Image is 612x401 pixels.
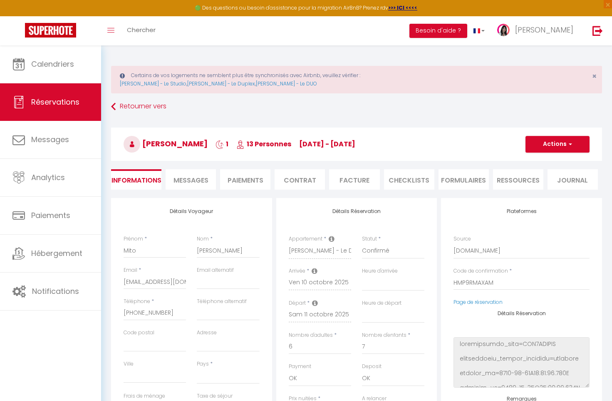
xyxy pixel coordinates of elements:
label: Payment [289,363,311,371]
h4: Détails Voyageur [124,208,260,214]
span: [PERSON_NAME] [124,138,208,149]
label: Prénom [124,235,143,243]
label: Frais de ménage [124,392,165,400]
span: [PERSON_NAME] [515,25,573,35]
a: >>> ICI <<<< [388,4,417,11]
label: Source [453,235,471,243]
label: Téléphone alternatif [197,298,247,306]
button: Actions [525,136,590,153]
li: Ressources [493,169,543,190]
li: FORMULAIRES [439,169,489,190]
label: Appartement [289,235,322,243]
span: 1 [216,139,228,149]
li: Facture [329,169,379,190]
span: Notifications [32,286,79,296]
li: Contrat [275,169,325,190]
a: Retourner vers [111,99,602,114]
span: Hébergement [31,248,82,258]
a: [PERSON_NAME] - Le Duplex [187,80,255,87]
label: Heure d'arrivée [362,267,398,275]
span: Calendriers [31,59,74,69]
span: Messages [173,175,208,185]
a: ... [PERSON_NAME] [491,16,584,45]
h4: Détails Réservation [453,311,590,316]
label: Email [124,266,137,274]
label: Email alternatif [197,266,234,274]
a: [PERSON_NAME] - Le Studio [120,80,186,87]
li: Informations [111,169,161,190]
span: Analytics [31,172,65,183]
img: ... [497,24,510,36]
button: Close [592,73,597,80]
span: Réservations [31,97,79,107]
label: Code de confirmation [453,267,508,275]
label: Nombre d'enfants [362,331,406,339]
a: [PERSON_NAME] - Le DUO [256,80,317,87]
img: Super Booking [25,23,76,38]
label: Nombre d'adultes [289,331,333,339]
h4: Plateformes [453,208,590,214]
label: Nom [197,235,209,243]
span: × [592,71,597,81]
a: Chercher [121,16,162,45]
span: Paiements [31,210,70,221]
li: Paiements [220,169,270,190]
li: Journal [548,169,598,190]
label: Téléphone [124,298,150,306]
label: Statut [362,235,377,243]
label: Départ [289,299,306,307]
label: Pays [197,360,209,368]
span: Messages [31,134,69,145]
label: Arrivée [289,267,305,275]
button: Besoin d'aide ? [409,24,467,38]
span: Chercher [127,25,156,34]
label: Taxe de séjour [197,392,233,400]
h4: Détails Réservation [289,208,425,214]
div: Certains de vos logements ne semblent plus être synchronisés avec Airbnb, veuillez vérifier : , , [111,66,602,93]
label: Heure de départ [362,299,401,307]
img: logout [592,25,603,36]
li: CHECKLISTS [384,169,434,190]
label: Deposit [362,363,382,371]
span: [DATE] - [DATE] [299,139,355,149]
a: Page de réservation [453,298,503,306]
label: Adresse [197,329,217,337]
span: 13 Personnes [236,139,291,149]
label: Ville [124,360,134,368]
label: Code postal [124,329,154,337]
